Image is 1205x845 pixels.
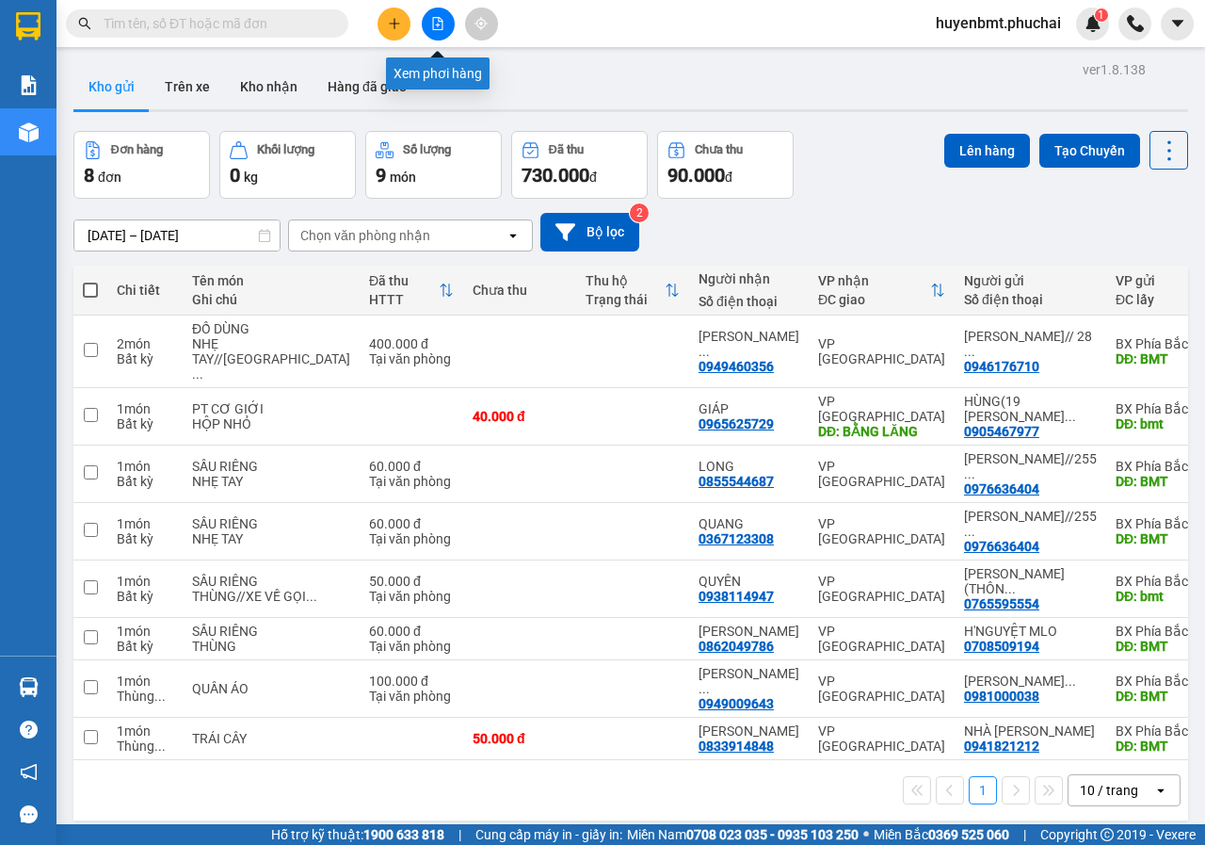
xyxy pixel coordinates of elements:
div: Tại văn phòng [369,589,454,604]
span: ... [699,344,710,359]
div: Bất kỳ [117,531,173,546]
div: Bất kỳ [117,416,173,431]
button: Khối lượng0kg [219,131,356,199]
div: QUYÊN [699,574,799,589]
span: caret-down [1169,15,1186,32]
div: VP [GEOGRAPHIC_DATA] [818,336,945,366]
span: 8 [84,164,94,187]
div: SẦU RIÊNG [192,459,350,474]
img: icon-new-feature [1084,15,1101,32]
span: ... [964,524,975,539]
button: Đã thu730.000đ [511,131,648,199]
div: 0976636404 [964,539,1039,554]
div: Tại văn phòng [369,351,454,366]
div: 60.000 đ [369,516,454,531]
div: mai kiều trinh//255 quốc lộ 14 [964,509,1097,539]
div: Đã thu [369,273,439,288]
div: 0949460356 [193,129,384,155]
img: phone-icon [1127,15,1144,32]
div: 0765595554 [964,596,1039,611]
div: HTTT [369,292,439,307]
span: 730.000 [522,164,589,187]
span: ... [964,466,975,481]
div: 0981000038 [964,689,1039,704]
div: PHAN THANH VŨ// 28 ĐẶNG THAI MAI [964,329,1097,359]
div: VP [GEOGRAPHIC_DATA] [193,16,384,61]
div: LONG [699,459,799,474]
img: warehouse-icon [19,122,39,142]
img: solution-icon [19,75,39,95]
div: 0938114947 [699,589,774,604]
div: [PERSON_NAME]// 28 [PERSON_NAME] [16,61,180,129]
div: 1 món [117,723,173,739]
div: 0949009643 [699,696,774,711]
th: Toggle SortBy [360,266,463,316]
span: search [78,17,91,30]
div: 0946176710 [16,129,180,155]
span: Miền Nam [627,824,859,845]
div: [PERSON_NAME] ( 6/2 [PERSON_NAME]) [193,61,384,129]
button: Chưa thu90.000đ [657,131,794,199]
button: plus [378,8,410,41]
button: caret-down [1161,8,1194,41]
div: Người nhận [699,271,799,286]
div: 1 món [117,624,173,639]
div: BX Phía Bắc BMT [16,16,180,61]
div: DĐ: BẰNG LĂNG [818,424,945,439]
div: Tại văn phòng [369,689,454,704]
span: copyright [1101,828,1114,841]
div: NHẸ TAY [192,531,350,546]
span: ... [1065,674,1076,689]
div: 0855544687 [699,474,774,489]
div: 0862049786 [699,639,774,654]
span: 9 [376,164,386,187]
span: kg [244,170,258,185]
div: ver 1.8.138 [1083,59,1146,80]
div: 100.000 đ [369,674,454,689]
div: 1 món [117,574,173,589]
span: Nhận: [193,18,238,38]
span: huyenbmt.phuchai [921,11,1076,35]
div: 2 món [117,336,173,351]
img: warehouse-icon [19,677,39,697]
div: 50.000 đ [473,731,567,746]
div: THÙNG [192,639,350,654]
div: Bất kỳ [117,589,173,604]
strong: 0708 023 035 - 0935 103 250 [686,827,859,842]
div: VP [GEOGRAPHIC_DATA] [818,723,945,754]
div: 1 món [117,674,173,689]
div: Số lượng [403,143,451,156]
button: file-add [422,8,455,41]
div: VP [GEOGRAPHIC_DATA] [818,516,945,546]
span: | [458,824,461,845]
div: Người gửi [964,273,1097,288]
span: 1 [1098,8,1104,22]
svg: open [1153,783,1168,798]
svg: open [506,228,521,243]
span: Hỗ trợ kỹ thuật: [271,824,444,845]
input: Tìm tên, số ĐT hoặc mã đơn [104,13,326,34]
div: NGUYỄN KHOÁ(THÔN 2,HOÀ THUẬN) [964,566,1097,596]
span: 0 [230,164,240,187]
div: VP nhận [818,273,930,288]
div: TRẦN DUNG [699,723,799,739]
div: Thùng lớn [117,689,173,704]
div: NGUYỄN THỊ THU THẢO//94 LÝ THƯỜNG KIỆT [964,674,1097,689]
div: NHẸ TAY [192,474,350,489]
div: 40.000 đ [473,409,567,424]
div: 60.000 đ [369,624,454,639]
div: 400.000 đ [369,336,454,351]
button: Số lượng9món [365,131,502,199]
span: notification [20,763,38,781]
span: đ [725,170,732,185]
span: ... [154,739,166,754]
div: 10 / trang [1080,781,1138,800]
button: Trên xe [150,64,225,109]
div: Đã thu [549,143,584,156]
img: logo-vxr [16,12,40,41]
button: Lên hàng [944,134,1030,168]
button: Kho nhận [225,64,313,109]
sup: 1 [1095,8,1108,22]
div: Tại văn phòng [369,531,454,546]
div: Số điện thoại [699,294,799,309]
